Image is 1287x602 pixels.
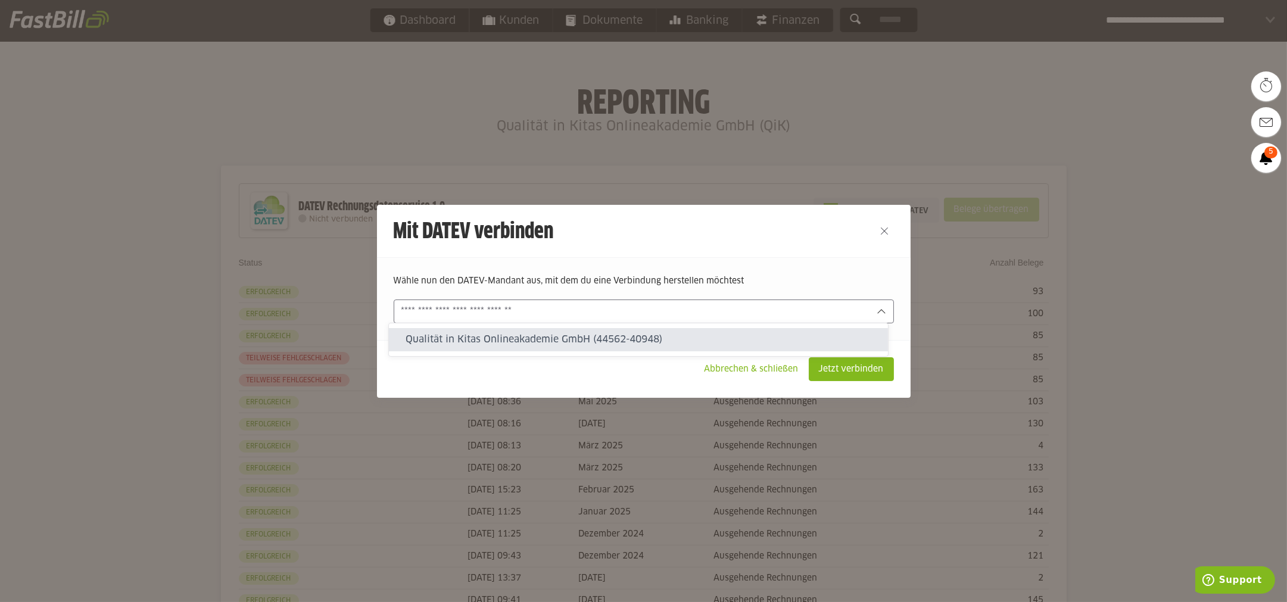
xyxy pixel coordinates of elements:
p: Wähle nun den DATEV-Mandant aus, mit dem du eine Verbindung herstellen möchtest [394,275,894,288]
sl-option: Qualität in Kitas Onlineakademie GmbH (44562-40948) [389,328,888,351]
span: 5 [1264,146,1277,158]
a: 5 [1251,143,1281,173]
sl-button: Jetzt verbinden [809,357,894,381]
sl-button: Abbrechen & schließen [694,357,809,381]
iframe: Öffnet ein Widget, in dem Sie weitere Informationen finden [1195,566,1275,596]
